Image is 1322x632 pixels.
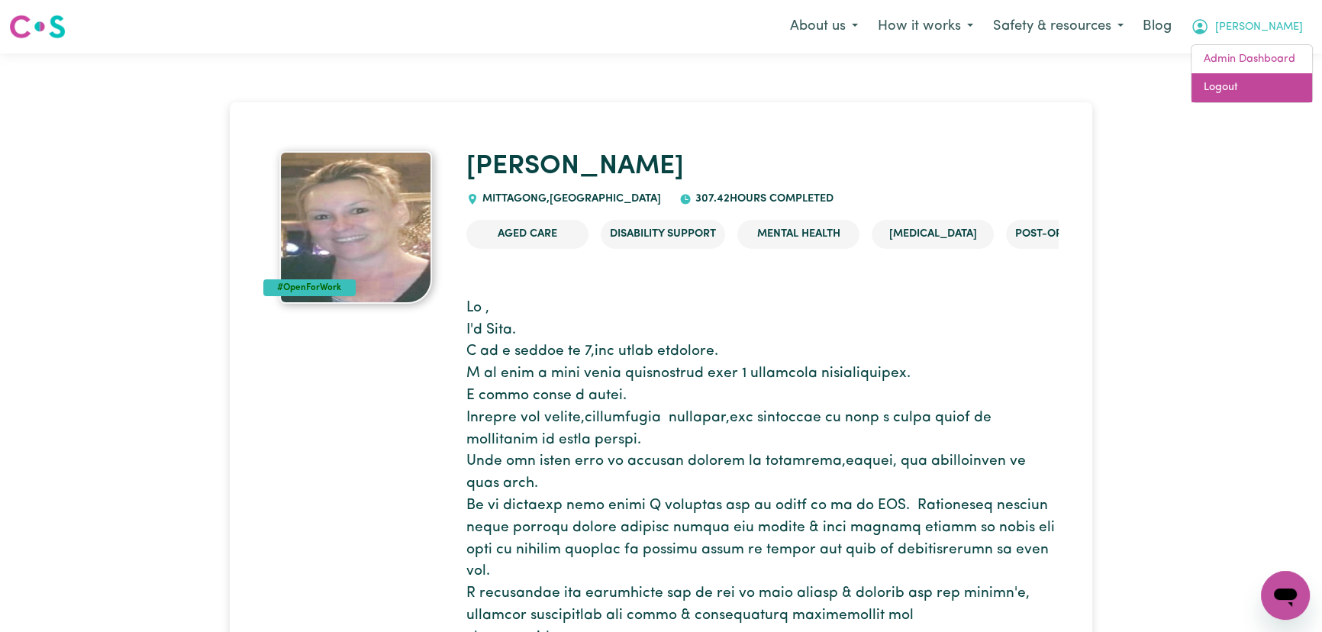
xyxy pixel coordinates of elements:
[737,220,859,249] li: Mental Health
[780,11,868,43] button: About us
[1181,11,1313,43] button: My Account
[1133,10,1181,44] a: Blog
[263,279,356,296] div: #OpenForWork
[263,151,449,304] a: Katherine 's profile picture'#OpenForWork
[279,151,432,304] img: Katherine
[692,193,834,205] span: 307.42 hours completed
[872,220,994,249] li: [MEDICAL_DATA]
[1215,19,1303,36] span: [PERSON_NAME]
[1006,220,1143,249] li: Post-operative care
[1191,45,1312,74] a: Admin Dashboard
[1191,44,1313,103] div: My Account
[9,13,66,40] img: Careseekers logo
[1261,571,1310,620] iframe: Button to launch messaging window
[479,193,661,205] span: MITTAGONG , [GEOGRAPHIC_DATA]
[983,11,1133,43] button: Safety & resources
[9,9,66,44] a: Careseekers logo
[868,11,983,43] button: How it works
[601,220,725,249] li: Disability Support
[1191,73,1312,102] a: Logout
[466,220,588,249] li: Aged Care
[466,153,684,180] a: [PERSON_NAME]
